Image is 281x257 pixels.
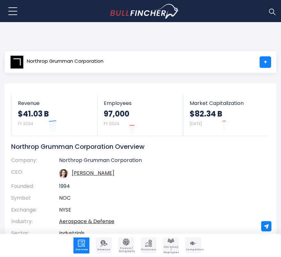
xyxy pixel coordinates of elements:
small: FY 2024 [104,121,119,126]
a: Company Competitors [185,237,201,253]
td: NOC [59,192,260,204]
a: Company Revenue [96,237,112,253]
strong: $82.34 B [190,109,222,119]
td: Northrop Grumman Corporation [59,157,260,166]
a: Employees 97,000 FY 2024 [97,94,183,136]
a: Aerospace & Defense [59,218,114,225]
th: Exchange: [11,204,59,216]
span: Revenue [18,100,91,106]
a: Market Capitalization $82.34 B [DATE] [183,94,269,136]
span: Revenue [96,248,111,251]
span: Employees [104,100,177,106]
span: Competitors [186,248,201,251]
a: Revenue $41.03 B FY 2024 [11,94,97,136]
a: Company Financials [140,237,156,253]
th: Founded: [11,181,59,192]
a: Company Employees [163,237,179,253]
td: 1994 [59,181,260,192]
strong: 97,000 [104,109,129,119]
a: Company Product/Geography [118,237,134,253]
th: Sector: [11,228,59,239]
span: Financials [141,248,156,251]
th: Industry: [11,216,59,228]
small: FY 2024 [18,121,33,126]
span: Overview [74,248,89,251]
th: Symbol: [11,192,59,204]
td: NYSE [59,204,260,216]
h1: Northrop Grumman Corporation Overview [11,142,260,151]
a: ceo [72,169,114,177]
span: Northrop Grumman Corporation [27,59,103,64]
th: CEO: [11,166,59,181]
img: kathy-j-warden.jpg [59,169,68,178]
span: CEO Salary / Employees [163,246,178,254]
a: Go to homepage [110,4,179,19]
span: Product / Geography [119,247,133,253]
strong: $41.03 B [18,109,49,119]
a: Industrials [59,229,85,237]
span: Market Capitalization [190,100,263,106]
a: Northrop Grumman Corporation [10,56,104,68]
img: Bullfincher logo [110,4,179,19]
img: NOC logo [10,55,24,69]
a: + [260,56,271,68]
small: [DATE] [190,121,202,126]
a: Company Overview [73,237,89,253]
th: Company: [11,157,59,166]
